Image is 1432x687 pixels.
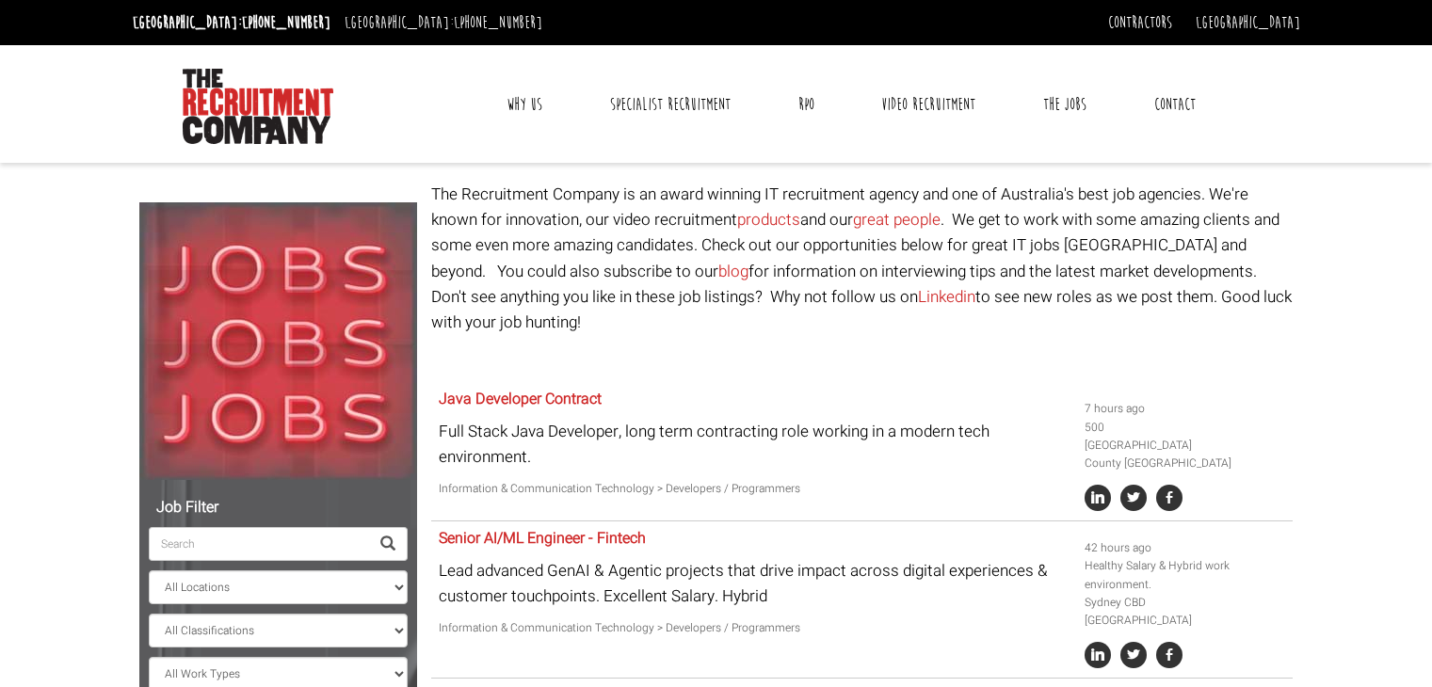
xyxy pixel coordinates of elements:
a: products [737,208,800,232]
a: RPO [784,81,829,128]
a: Video Recruitment [867,81,990,128]
a: Specialist Recruitment [596,81,745,128]
input: Search [149,527,369,561]
h5: Job Filter [149,500,408,517]
a: great people [853,208,941,232]
li: 7 hours ago [1085,400,1286,418]
a: Java Developer Contract [439,388,602,410]
a: Contractors [1108,12,1172,33]
a: The Jobs [1029,81,1101,128]
li: [GEOGRAPHIC_DATA]: [128,8,335,38]
p: The Recruitment Company is an award winning IT recruitment agency and one of Australia's best job... [431,182,1293,335]
a: [PHONE_NUMBER] [454,12,542,33]
a: [PHONE_NUMBER] [242,12,330,33]
a: [GEOGRAPHIC_DATA] [1196,12,1300,33]
img: Jobs, Jobs, Jobs [139,202,417,480]
li: [GEOGRAPHIC_DATA]: [340,8,547,38]
img: The Recruitment Company [183,69,333,144]
a: Linkedin [918,285,975,309]
a: Why Us [492,81,556,128]
a: Contact [1140,81,1210,128]
a: blog [718,260,748,283]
